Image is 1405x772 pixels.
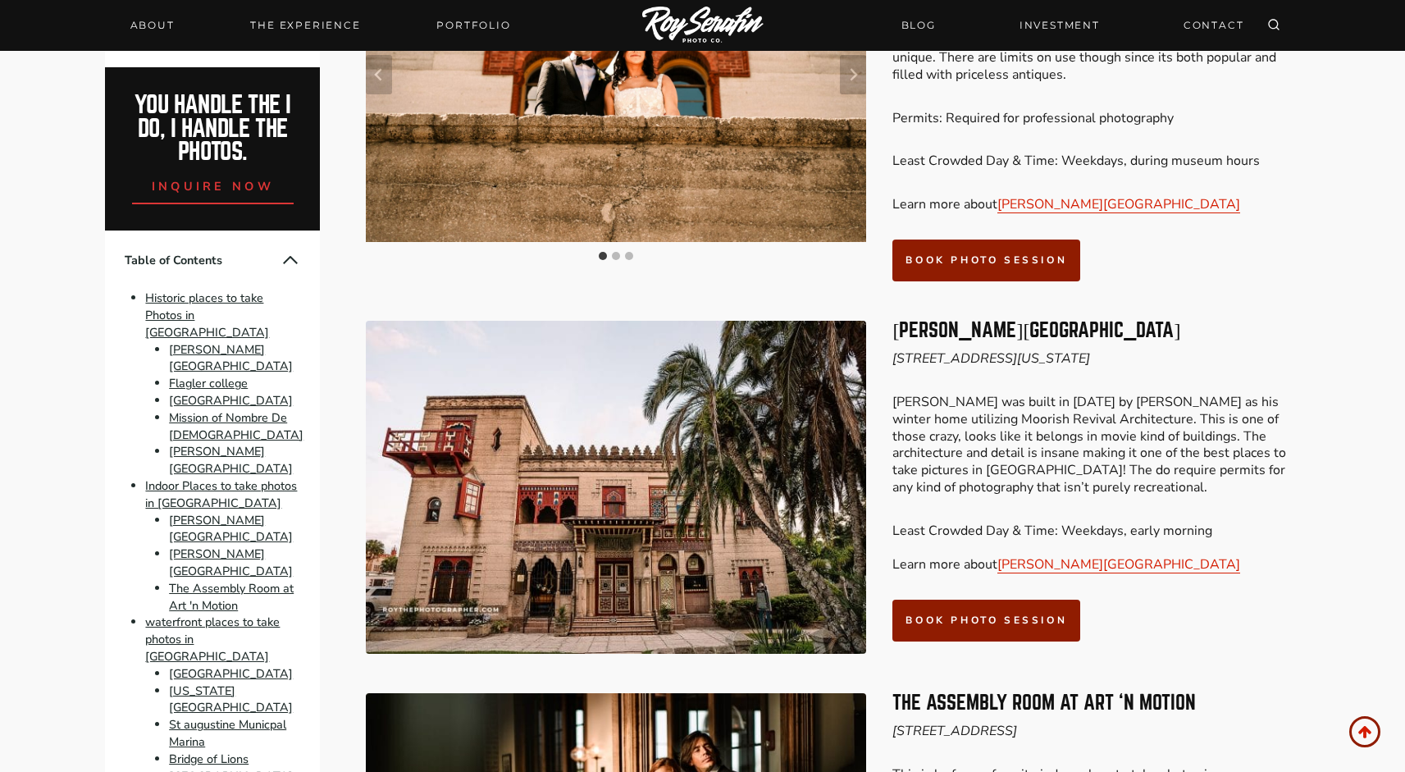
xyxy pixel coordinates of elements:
a: Portfolio [427,14,520,37]
a: [PERSON_NAME][GEOGRAPHIC_DATA] [997,195,1240,213]
button: Collapse Table of Contents [281,250,300,270]
a: [PERSON_NAME][GEOGRAPHIC_DATA] [169,512,293,546]
button: Go to slide 1 [599,252,607,260]
nav: Secondary Navigation [892,11,1254,39]
a: THE EXPERIENCE [240,14,370,37]
p: [PERSON_NAME] was built in [DATE] by [PERSON_NAME] as his winter home utilizing Moorish Revival A... [892,394,1299,496]
h3: [PERSON_NAME][GEOGRAPHIC_DATA] [892,321,1299,340]
span: book photo session [905,614,1067,627]
a: [PERSON_NAME][GEOGRAPHIC_DATA] [997,555,1240,573]
span: inquire now [152,178,275,194]
button: Go to slide 3 [625,252,633,260]
nav: Primary Navigation [121,14,521,37]
a: book photo session [892,240,1080,281]
span: book photo session [905,254,1067,267]
p: Permits: Required for professional photography [892,110,1299,127]
p: Learn more about [892,196,1299,213]
a: Indoor Places to take photos in [GEOGRAPHIC_DATA] [145,477,297,511]
button: View Search Form [1262,14,1285,37]
em: [STREET_ADDRESS][US_STATE] [892,349,1090,368]
a: [PERSON_NAME][GEOGRAPHIC_DATA] [169,341,293,375]
a: BLOG [892,11,946,39]
a: Historic places to take Photos in [GEOGRAPHIC_DATA] [145,290,269,340]
p: Least Crowded Day & Time: Weekdays, early morning Learn more about [892,523,1299,573]
a: The Assembly Room at Art 'n Motion [169,580,294,614]
ul: Select a slide to show [366,249,866,263]
a: waterfront places to take photos in [GEOGRAPHIC_DATA] [145,614,280,665]
p: Least Crowded Day & Time: Weekdays, during museum hours [892,153,1299,170]
a: CONTACT [1174,11,1254,39]
a: [GEOGRAPHIC_DATA] [169,392,293,409]
a: [US_STATE][GEOGRAPHIC_DATA] [169,683,293,716]
button: Next slide [840,55,866,94]
button: Go to slide 2 [612,252,620,260]
a: Mission of Nombre De [DEMOGRAPHIC_DATA] [169,409,303,443]
a: Bridge of Lions [169,751,249,767]
a: INVESTMENT [1010,11,1110,39]
a: [GEOGRAPHIC_DATA] [169,665,293,682]
img: Where to Take Photos In St Augustine (engagement, portrait, wedding photos) 9 [366,321,866,654]
a: inquire now [132,164,294,204]
a: St augustine Municpal Marina [169,716,286,750]
a: Flagler college [169,375,248,391]
em: [STREET_ADDRESS] [892,722,1017,740]
img: Logo of Roy Serafin Photo Co., featuring stylized text in white on a light background, representi... [642,7,764,45]
a: book photo session [892,600,1080,642]
h3: The Assembly Room at Art ‘n Motion [892,693,1299,713]
h2: You handle the i do, I handle the photos. [123,94,303,164]
a: About [121,14,185,37]
a: Scroll to top [1349,716,1380,747]
span: Table of Contents [125,252,281,269]
button: Go to last slide [366,55,392,94]
a: [PERSON_NAME][GEOGRAPHIC_DATA] [169,546,293,579]
a: [PERSON_NAME][GEOGRAPHIC_DATA] [169,444,293,477]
